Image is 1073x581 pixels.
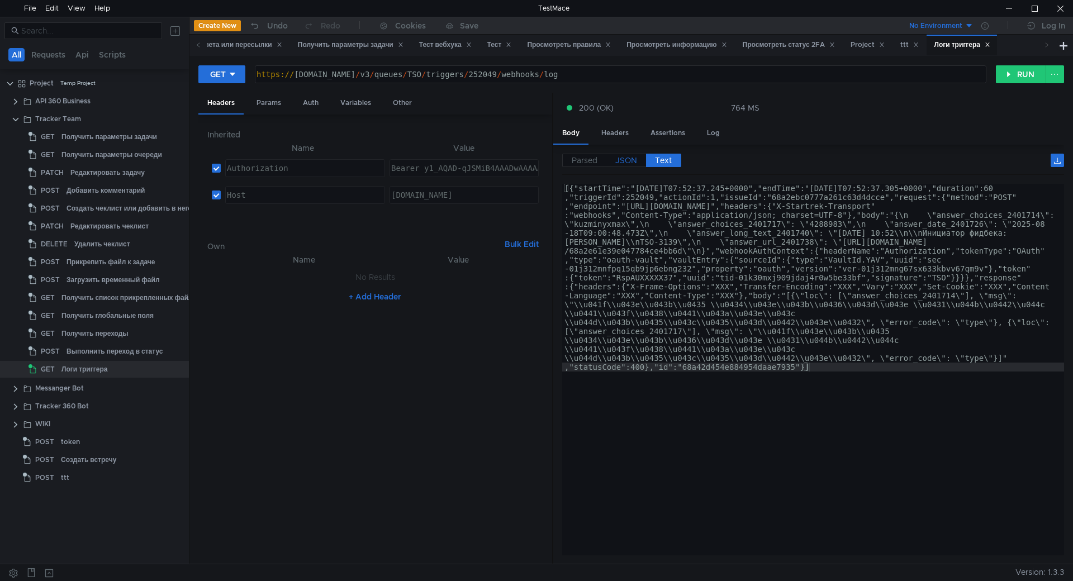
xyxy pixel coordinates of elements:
div: Загрузить временный файл [67,272,160,288]
h6: Own [207,240,500,253]
div: Просмотреть статус 2FA [743,39,835,51]
span: POST [35,469,54,486]
div: Получить глобальные поля [61,307,154,324]
div: Messanger Bot [35,380,84,397]
div: Создать встречу [61,451,116,468]
div: Тест вебхука [419,39,472,51]
div: Temp Project [60,75,96,92]
div: Headers [592,123,638,144]
h6: Inherited [207,128,543,141]
div: Получить переходы [61,325,129,342]
div: Получить параметры очереди [61,146,162,163]
span: GET [41,128,55,145]
th: Value [382,253,534,266]
div: Tracker 360 Bot [35,398,89,415]
div: Params [248,93,290,113]
button: No Environment [896,17,974,35]
th: Value [385,141,543,155]
div: Создать чеклист или добавить в него пункты [67,200,218,217]
input: Search... [21,25,155,37]
div: Undo [267,19,288,32]
div: Удалить чеклист [74,236,130,253]
span: GET [41,146,55,163]
div: Выполнить переход в статус [67,343,163,360]
span: GET [41,307,55,324]
span: POST [41,182,60,199]
span: POST [41,254,60,270]
button: GET [198,65,245,83]
div: No Environment [909,21,962,31]
div: Project [851,39,885,51]
button: Create New [194,20,241,31]
span: PATCH [41,164,64,181]
div: Assertions [642,123,694,144]
button: RUN [996,65,1046,83]
button: Bulk Edit [500,237,543,251]
th: Name [225,253,383,266]
div: Просмотреть правила [527,39,611,51]
span: Text [655,155,672,165]
div: Добавить комментарий [67,182,145,199]
span: POST [41,272,60,288]
div: Other [384,93,421,113]
span: Version: 1.3.3 [1015,564,1064,580]
button: Requests [28,48,69,61]
span: GET [41,289,55,306]
button: Scripts [96,48,129,61]
button: + Add Header [344,290,406,303]
div: Просмотреть информацию [626,39,727,51]
div: Log [698,123,729,144]
span: PATCH [41,218,64,235]
div: Редактировать чеклист [70,218,149,235]
div: Tracker Team [35,111,81,127]
span: JSON [615,155,637,165]
div: Получить параметры задачи [298,39,403,51]
div: API 360 Business [35,93,91,109]
span: 200 (OK) [579,102,614,114]
div: 764 MS [731,103,759,113]
span: POST [41,200,60,217]
span: GET [41,361,55,378]
span: DELETE [41,236,68,253]
div: Log In [1042,19,1065,32]
div: ttt [61,469,69,486]
div: WIKI [35,416,50,432]
div: Headers [198,93,244,115]
div: Логи триггера [61,361,107,378]
th: Name [221,141,385,155]
div: Auth [294,93,327,113]
div: token [61,434,80,450]
div: Редактировать задачу [70,164,145,181]
nz-embed-empty: No Results [355,272,395,282]
button: All [8,48,25,61]
span: POST [35,451,54,468]
span: POST [41,343,60,360]
div: Cookies [395,19,426,32]
button: Redo [296,17,348,34]
button: Undo [241,17,296,34]
div: Тест [487,39,512,51]
span: Parsed [572,155,597,165]
div: Project [30,75,54,92]
div: Логи триггера [934,39,990,51]
div: Variables [331,93,380,113]
button: Api [72,48,92,61]
div: Прикрепить файл к задаче [67,254,155,270]
div: Redo [321,19,340,32]
div: Получить список прикрепленных файлов [61,289,201,306]
span: POST [35,434,54,450]
div: ttt [900,39,919,51]
span: GET [41,325,55,342]
div: Save [460,22,478,30]
div: Body [553,123,588,145]
div: Получить параметры задачи [61,128,157,145]
div: GET [210,68,226,80]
